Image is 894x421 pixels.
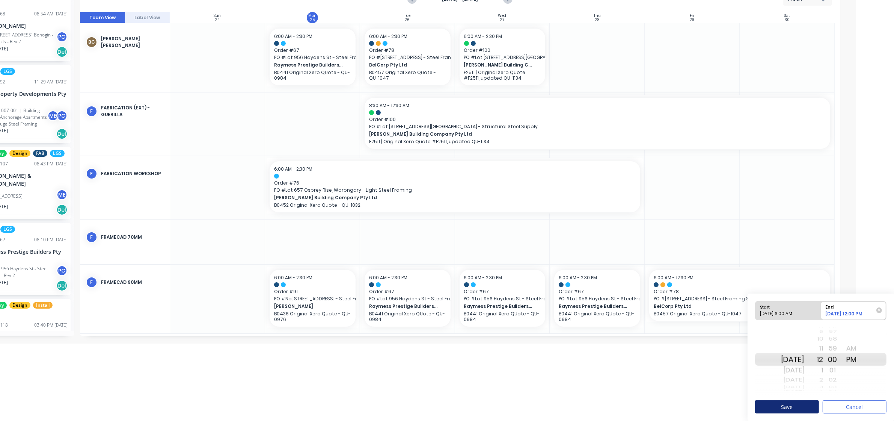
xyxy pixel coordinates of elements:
[823,400,886,413] button: Cancel
[559,311,636,322] p: B0441 Original Xero QUote - QU-0984
[34,161,68,167] div: 08:43 PM [DATE]
[805,353,823,366] div: 12
[47,110,59,121] div: ME
[34,322,68,329] div: 03:40 PM [DATE]
[56,128,68,139] div: Del
[308,14,317,18] div: Mon
[369,139,826,144] p: F2511 | Original Xero Quote #F2511, updated QU-1134
[34,79,68,85] div: 11:29 AM [DATE]
[101,279,164,286] div: FRAMECAD 90mm
[758,301,812,311] div: Start
[690,18,694,22] div: 29
[369,33,407,39] span: 6:00 AM - 2:30 PM
[559,303,628,310] span: Raymess Prestige Builders Pty Ltd
[559,288,636,295] span: Order # 67
[274,288,351,295] span: Order # 91
[274,194,600,201] span: [PERSON_NAME] Building Company Pty Ltd
[369,131,780,138] span: [PERSON_NAME] Building Company Pty Ltd
[823,353,842,366] div: 00
[369,116,826,123] span: Order # 100
[823,329,842,335] div: 57
[654,274,693,281] span: 6:00 AM - 12:30 PM
[781,384,805,390] div: [DATE]
[215,18,220,22] div: 24
[274,274,312,281] span: 6:00 AM - 2:30 PM
[781,390,805,392] div: [DATE]
[781,353,805,366] div: [DATE]
[369,288,446,295] span: Order # 67
[464,47,541,54] span: Order # 100
[56,265,68,276] div: PC
[274,33,312,39] span: 6:00 AM - 2:30 PM
[56,110,68,121] div: PC
[464,62,533,68] span: [PERSON_NAME] Building Company Pty Ltd
[33,302,53,309] span: Install
[690,14,694,18] div: Fri
[823,334,842,344] div: 58
[781,324,805,395] div: Date
[86,277,97,288] div: F
[310,18,315,22] div: 25
[823,301,877,311] div: End
[464,303,533,310] span: Raymess Prestige Builders Pty Ltd
[369,274,407,281] span: 6:00 AM - 2:30 PM
[805,334,823,344] div: 10
[594,14,601,18] div: Thu
[9,150,30,157] span: Design
[56,280,68,291] div: Del
[86,36,97,48] div: BC
[369,62,438,68] span: BelCorp Pty Ltd
[805,342,823,354] div: 11
[654,295,826,302] span: PO # [STREET_ADDRESS] - Steel Framing Solutions - rev 3
[464,33,502,39] span: 6:00 AM - 2:30 PM
[125,12,170,23] button: Label View
[498,14,507,18] div: Wed
[80,12,125,23] button: Team View
[805,329,823,335] div: 9
[101,234,164,241] div: FRAMECAD 70mm
[559,274,597,281] span: 6:00 AM - 2:30 PM
[56,31,68,42] div: PC
[805,375,823,385] div: 2
[464,295,541,302] span: PO # Lot 956 Haydens St - Steel Framing - Rev 2
[274,295,351,302] span: PO # No.[STREET_ADDRESS] - Steel Framing Design & Supply - Rev 2
[805,327,823,329] div: 8
[823,310,877,320] div: [DATE] 12:00 PM
[369,70,446,81] p: B0457 Original Xero Quote - QU-1047
[101,35,164,49] div: [PERSON_NAME] [PERSON_NAME]
[595,18,599,22] div: 28
[842,342,861,354] div: AM
[654,311,826,317] p: B0457 Original Xero Quote - QU-1047
[464,288,541,295] span: Order # 67
[214,14,221,18] div: Sun
[369,295,446,302] span: PO # Lot 956 Haydens St - Steel Framing - Rev 2
[56,46,68,58] div: Del
[654,288,826,295] span: Order # 78
[0,68,15,75] span: LGS
[784,18,790,22] div: 30
[823,364,842,376] div: 01
[464,54,541,61] span: PO # Lot [STREET_ADDRESS][GEOGRAPHIC_DATA] - Structural Steel Supply
[0,226,15,233] span: LGS
[758,310,812,320] div: [DATE] 6:00 AM
[369,311,446,322] p: B0441 Original Xero QUote - QU-0984
[369,47,446,54] span: Order # 78
[369,123,826,130] span: PO # Lot [STREET_ADDRESS][GEOGRAPHIC_DATA] - Structural Steel Supply
[464,311,541,322] p: B0441 Original Xero QUote - QU-0984
[464,274,502,281] span: 6:00 AM - 2:30 PM
[805,364,823,376] div: 1
[805,390,823,392] div: 4
[86,168,97,179] div: F
[274,166,312,172] span: 6:00 AM - 2:30 PM
[86,232,97,243] div: F
[274,180,636,186] span: Order # 76
[274,303,343,310] span: [PERSON_NAME]
[9,302,30,309] span: Design
[654,303,808,310] span: BelCorp Pty Ltd
[50,150,65,157] span: LGS
[56,204,68,215] div: Del
[781,375,805,385] div: [DATE]
[823,375,842,385] div: 02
